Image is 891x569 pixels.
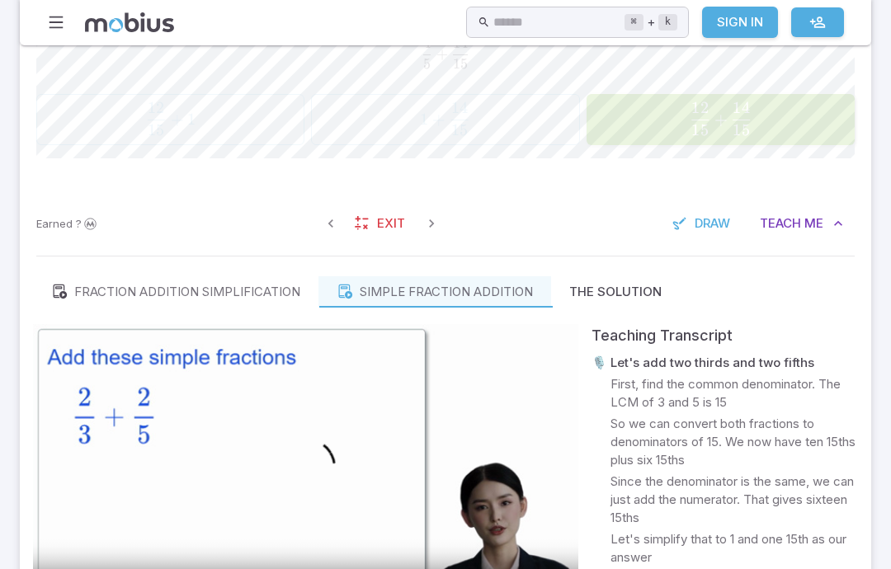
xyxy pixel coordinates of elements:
[551,276,680,308] button: The Solution
[750,102,752,125] span: ​
[733,120,750,140] span: 15
[804,214,823,233] span: Me
[733,98,750,118] span: 14
[610,530,858,567] p: Let's simplify that to 1 and one 15th as our answer
[625,12,677,32] div: +
[610,354,814,372] p: Let's add two thirds and two fifths
[592,354,607,372] p: 🎙️
[436,45,448,63] span: +
[702,7,778,38] a: Sign In
[592,324,858,347] div: Teaching Transcript
[36,215,73,232] span: Earned
[36,215,99,232] p: Sign In to earn Mobius dollars
[468,39,469,59] span: ​
[663,208,742,239] button: Draw
[453,55,468,73] span: 15
[610,375,858,411] p: First, find the common denominator. The LCM of 3 and 5 is 15
[709,102,710,125] span: ​
[423,55,431,73] span: 5
[748,208,855,239] button: TeachMe
[74,283,300,301] p: Fraction addition simplification
[610,415,858,469] p: So we can convert both fractions to denominators of 15. We now have ten 15ths plus six 15ths
[377,214,405,233] span: Exit
[423,35,431,52] span: 4
[360,283,533,301] p: Simple fraction addition
[691,98,709,118] span: 12
[610,473,858,527] p: Since the denominator is the same, we can just add the numerator. That gives sixteen 15ths
[714,109,727,129] span: +
[760,214,801,233] span: Teach
[658,14,677,31] kbd: k
[76,215,82,232] span: ?
[695,214,730,233] span: Draw
[346,208,417,239] a: Exit
[431,39,432,59] span: ​
[417,209,446,238] span: Next Question
[625,14,643,31] kbd: ⌘
[453,35,468,52] span: 14
[316,209,346,238] span: Previous Question
[691,120,709,140] span: 15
